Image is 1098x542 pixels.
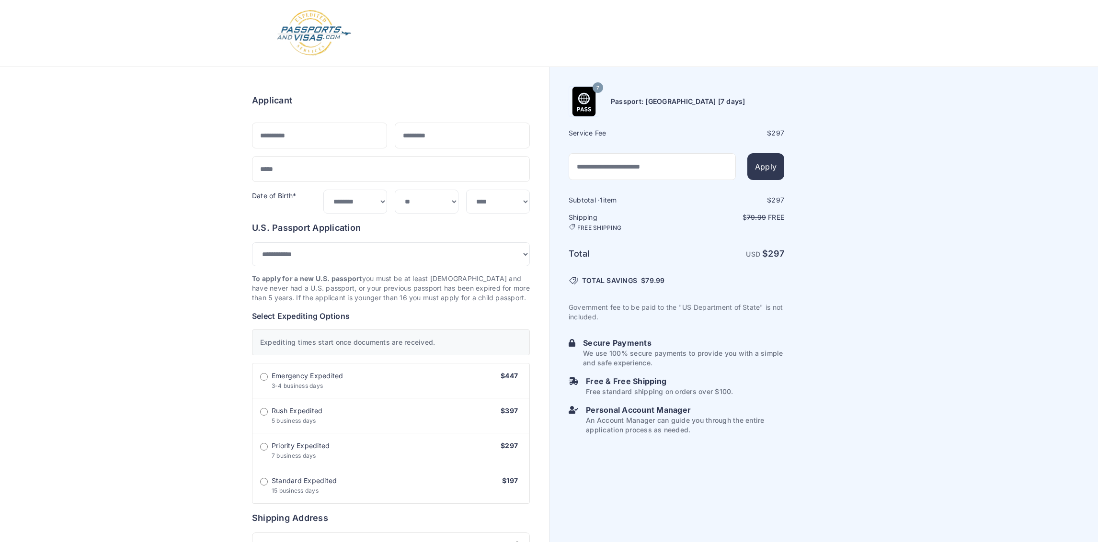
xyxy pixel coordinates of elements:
[746,250,760,258] span: USD
[583,337,784,349] h6: Secure Payments
[768,248,784,259] span: 297
[252,221,530,235] h6: U.S. Passport Application
[252,274,530,303] p: you must be at least [DEMOGRAPHIC_DATA] and have never had a U.S. passport, or your previous pass...
[677,195,784,205] div: $
[762,248,784,259] strong: $
[645,276,664,284] span: 79.99
[583,349,784,368] p: We use 100% secure payments to provide you with a simple and safe experience.
[596,82,599,94] span: 7
[272,417,316,424] span: 5 business days
[771,129,784,137] span: 297
[252,329,530,355] div: Expediting times start once documents are received.
[501,372,518,380] span: $447
[768,213,784,221] span: Free
[252,310,530,322] h6: Select Expediting Options
[582,276,637,285] span: TOTAL SAVINGS
[569,87,599,116] img: Product Name
[501,406,518,415] span: $397
[641,276,664,285] span: $
[747,153,784,180] button: Apply
[569,213,675,232] h6: Shipping
[586,404,784,416] h6: Personal Account Manager
[272,441,330,451] span: Priority Expedited
[272,452,316,459] span: 7 business days
[272,371,343,381] span: Emergency Expedited
[771,196,784,204] span: 297
[569,128,675,138] h6: Service Fee
[600,196,603,204] span: 1
[677,213,784,222] p: $
[569,195,675,205] h6: Subtotal · item
[586,387,733,396] p: Free standard shipping on orders over $100.
[502,476,518,485] span: $197
[611,97,745,106] h6: Passport: [GEOGRAPHIC_DATA] [7 days]
[252,511,530,525] h6: Shipping Address
[501,441,518,450] span: $297
[272,476,337,486] span: Standard Expedited
[272,382,323,389] span: 3-4 business days
[747,213,766,221] span: 79.99
[252,94,292,107] h6: Applicant
[276,10,352,57] img: Logo
[586,375,733,387] h6: Free & Free Shipping
[586,416,784,435] p: An Account Manager can guide you through the entire application process as needed.
[252,274,362,282] strong: To apply for a new U.S. passport
[569,247,675,260] h6: Total
[677,128,784,138] div: $
[252,192,296,200] label: Date of Birth*
[569,303,784,322] p: Government fee to be paid to the "US Department of State" is not included.
[272,487,319,494] span: 15 business days
[272,406,322,416] span: Rush Expedited
[577,224,621,232] span: FREE SHIPPING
